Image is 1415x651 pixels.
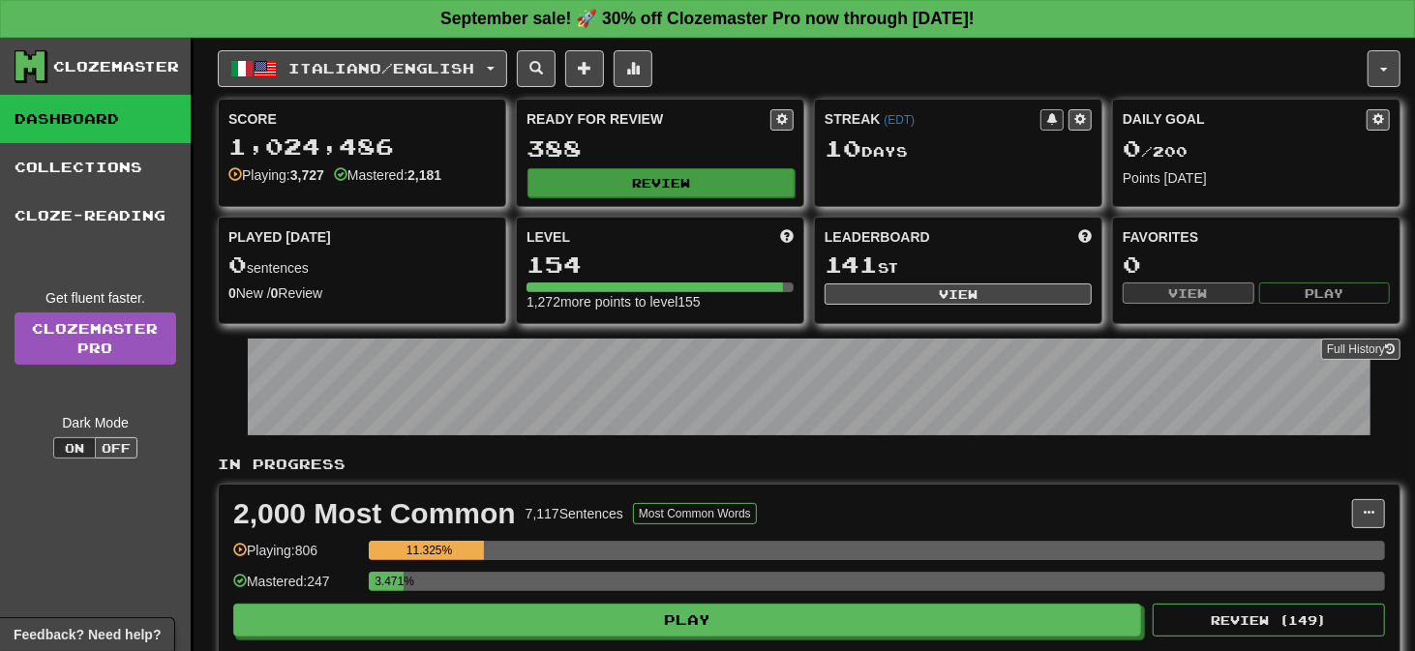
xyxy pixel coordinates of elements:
[517,50,556,87] button: Search sentences
[527,227,570,247] span: Level
[271,285,279,301] strong: 0
[53,57,179,76] div: Clozemaster
[1123,143,1188,160] span: / 200
[884,113,915,127] a: (EDT)
[1153,604,1385,636] button: Review (149)
[53,437,96,459] button: On
[1123,134,1141,162] span: 0
[440,9,975,28] strong: September sale! 🚀 30% off Clozemaster Pro now through [DATE]!
[1123,252,1390,277] div: 0
[228,252,496,278] div: sentences
[825,252,1092,278] div: st
[565,50,604,87] button: Add sentence to collection
[825,109,1040,129] div: Streak
[228,134,496,159] div: 1,024,486
[825,283,1092,305] button: View
[527,168,795,197] button: Review
[614,50,652,87] button: More stats
[526,504,623,523] div: 7,117 Sentences
[228,283,496,303] div: New / Review
[407,167,441,183] strong: 2,181
[15,312,176,365] a: ClozemasterPro
[825,227,930,247] span: Leaderboard
[14,625,161,644] span: Open feedback widget
[228,227,331,247] span: Played [DATE]
[218,50,507,87] button: Italiano/English
[228,109,496,129] div: Score
[527,136,794,161] div: 388
[289,60,475,76] span: Italiano / English
[527,292,794,311] div: 1,272 more points to level 155
[334,165,441,185] div: Mastered:
[95,437,137,459] button: Off
[15,288,176,308] div: Get fluent faster.
[825,134,861,162] span: 10
[1123,282,1254,304] button: View
[1259,282,1391,304] button: Play
[290,167,324,183] strong: 3,727
[218,455,1400,474] p: In Progress
[233,572,359,604] div: Mastered: 247
[228,251,247,278] span: 0
[1123,227,1390,247] div: Favorites
[1078,227,1092,247] span: This week in points, UTC
[1321,339,1400,360] button: Full History
[825,136,1092,162] div: Day s
[233,541,359,573] div: Playing: 806
[527,109,770,129] div: Ready for Review
[1123,109,1367,131] div: Daily Goal
[375,572,404,591] div: 3.471%
[228,285,236,301] strong: 0
[780,227,794,247] span: Score more points to level up
[233,499,516,528] div: 2,000 Most Common
[527,252,794,277] div: 154
[375,541,484,560] div: 11.325%
[228,165,324,185] div: Playing:
[233,604,1141,636] button: Play
[825,251,878,278] span: 141
[633,503,757,524] button: Most Common Words
[15,413,176,432] div: Dark Mode
[1123,168,1390,188] div: Points [DATE]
